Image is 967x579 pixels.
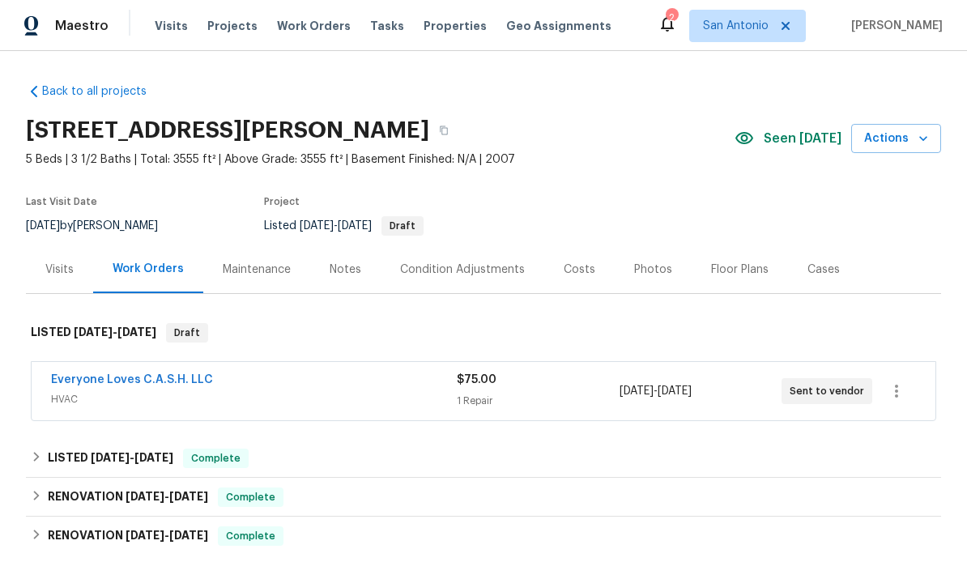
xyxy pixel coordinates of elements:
h6: RENOVATION [48,526,208,546]
span: Projects [207,18,258,34]
span: [DATE] [26,220,60,232]
a: Back to all projects [26,83,181,100]
span: Seen [DATE] [764,130,841,147]
span: [DATE] [300,220,334,232]
div: 2 [666,10,677,26]
span: Complete [185,450,247,466]
span: Last Visit Date [26,197,97,206]
span: - [300,220,372,232]
span: [PERSON_NAME] [845,18,943,34]
div: Notes [330,262,361,278]
span: [DATE] [338,220,372,232]
div: Floor Plans [711,262,769,278]
span: - [126,530,208,541]
h6: LISTED [31,323,156,343]
span: [DATE] [658,385,692,397]
span: HVAC [51,391,457,407]
span: Project [264,197,300,206]
span: Tasks [370,20,404,32]
span: Properties [424,18,487,34]
span: - [620,383,692,399]
div: Visits [45,262,74,278]
span: - [91,452,173,463]
h2: [STREET_ADDRESS][PERSON_NAME] [26,122,429,138]
div: LISTED [DATE]-[DATE]Complete [26,439,941,478]
span: Sent to vendor [790,383,871,399]
span: - [74,326,156,338]
span: Draft [383,221,422,231]
span: [DATE] [126,530,164,541]
span: [DATE] [169,530,208,541]
span: 5 Beds | 3 1/2 Baths | Total: 3555 ft² | Above Grade: 3555 ft² | Basement Finished: N/A | 2007 [26,151,735,168]
span: [DATE] [74,326,113,338]
span: Geo Assignments [506,18,611,34]
span: Actions [864,129,928,149]
span: $75.00 [457,374,496,385]
span: [DATE] [620,385,654,397]
span: Complete [219,528,282,544]
div: RENOVATION [DATE]-[DATE]Complete [26,478,941,517]
div: LISTED [DATE]-[DATE]Draft [26,307,941,359]
h6: RENOVATION [48,487,208,507]
span: [DATE] [134,452,173,463]
span: [DATE] [169,491,208,502]
span: [DATE] [126,491,164,502]
div: by [PERSON_NAME] [26,216,177,236]
div: Work Orders [113,261,184,277]
span: Listed [264,220,424,232]
div: Condition Adjustments [400,262,525,278]
span: [DATE] [117,326,156,338]
span: [DATE] [91,452,130,463]
h6: LISTED [48,449,173,468]
a: Everyone Loves C.A.S.H. LLC [51,374,213,385]
div: Cases [807,262,840,278]
div: RENOVATION [DATE]-[DATE]Complete [26,517,941,556]
div: Costs [564,262,595,278]
span: Maestro [55,18,109,34]
span: Complete [219,489,282,505]
div: 1 Repair [457,393,619,409]
span: San Antonio [703,18,769,34]
button: Copy Address [429,116,458,145]
span: - [126,491,208,502]
span: Work Orders [277,18,351,34]
span: Visits [155,18,188,34]
button: Actions [851,124,941,154]
div: Maintenance [223,262,291,278]
div: Photos [634,262,672,278]
span: Draft [168,325,207,341]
